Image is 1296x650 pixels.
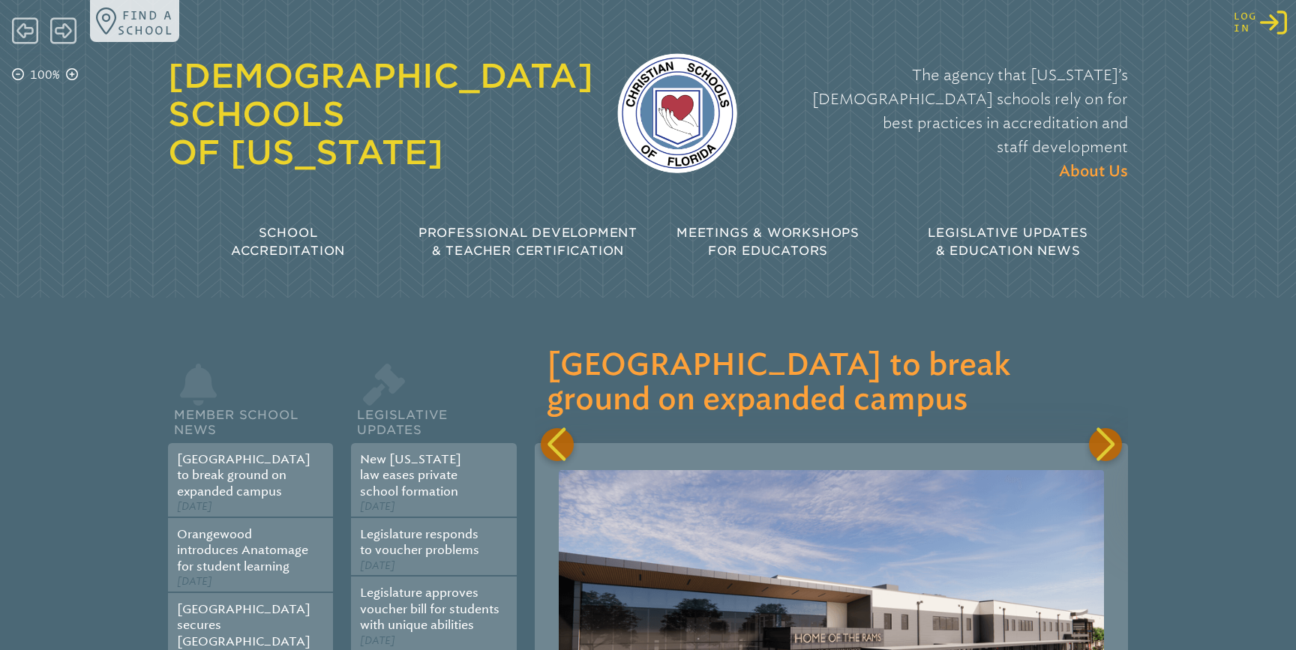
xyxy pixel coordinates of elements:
[27,66,63,84] p: 100%
[360,586,499,632] a: Legislature approves voucher bill for students with unique abilities
[418,226,637,258] span: Professional Development & Teacher Certification
[541,428,574,461] div: Previous slide
[360,500,395,513] span: [DATE]
[812,66,1128,156] span: The agency that [US_STATE]’s [DEMOGRAPHIC_DATA] schools rely on for best practices in accreditati...
[177,500,212,513] span: [DATE]
[351,389,516,443] h2: Legislative Updates
[1059,164,1128,179] span: About Us
[50,16,76,46] span: Forward
[360,527,479,557] a: Legislature responds to voucher problems
[177,527,308,574] a: Orangewood introduces Anatomage for student learning
[12,16,38,46] span: Back
[360,559,395,572] span: [DATE]
[547,349,1116,418] h3: [GEOGRAPHIC_DATA] to break ground on expanded campus
[168,389,333,443] h2: Member School News
[1234,10,1257,34] span: Log in
[177,452,310,499] a: [GEOGRAPHIC_DATA] to break ground on expanded campus
[231,226,345,258] span: School Accreditation
[676,226,859,258] span: Meetings & Workshops for Educators
[1089,428,1122,461] div: Next slide
[360,634,395,647] span: [DATE]
[360,452,461,499] a: New [US_STATE] law eases private school formation
[928,226,1087,258] span: Legislative Updates & Education News
[118,7,173,37] p: Find a school
[177,575,212,588] span: [DATE]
